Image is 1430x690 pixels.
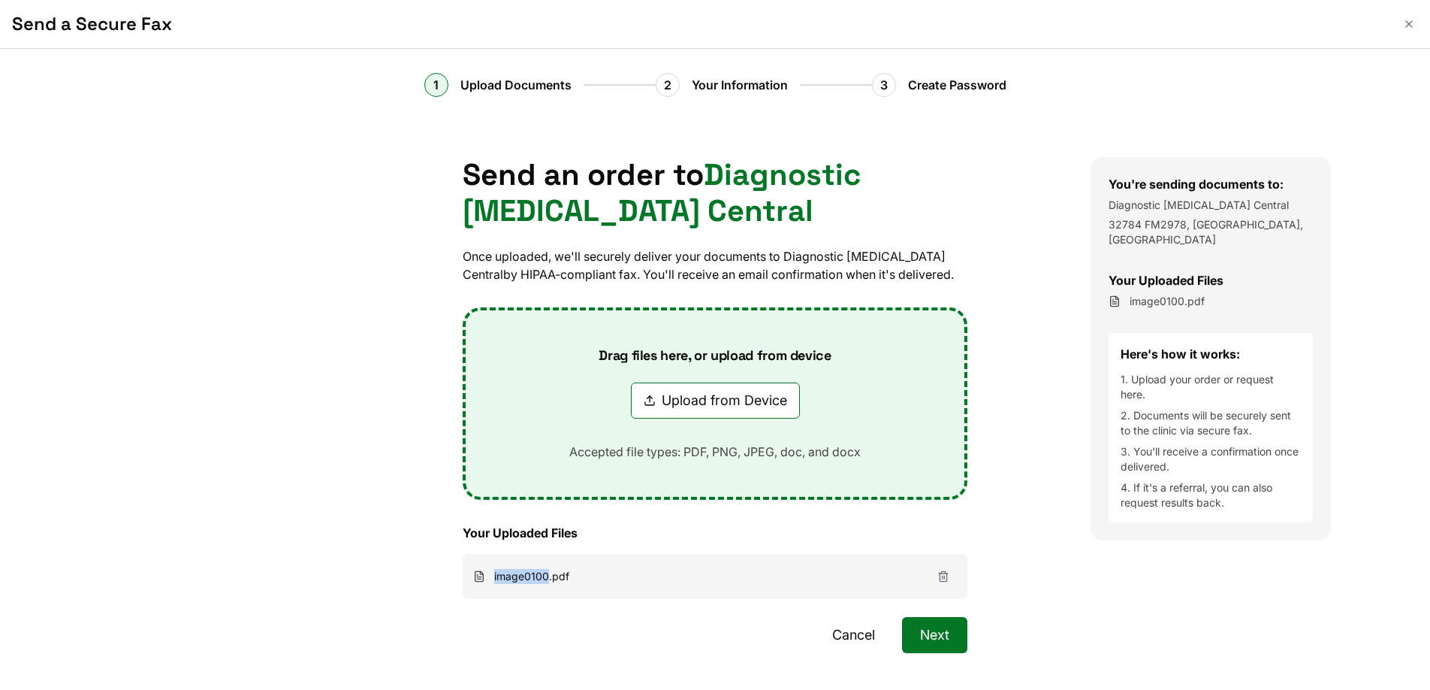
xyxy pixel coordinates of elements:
h1: Send a Secure Fax [12,12,1388,36]
p: Once uploaded, we'll securely deliver your documents to Diagnostic [MEDICAL_DATA] Central by HIPA... [463,247,967,283]
h3: Your Uploaded Files [463,524,967,542]
h3: Your Uploaded Files [1109,271,1313,289]
button: Upload from Device [631,383,800,419]
li: 1. Upload your order or request here. [1121,372,1301,402]
span: Upload Documents [460,76,572,94]
p: Accepted file types: PDF, PNG, JPEG, doc, and docx [545,443,885,461]
span: Create Password [908,76,1006,94]
h4: Here's how it works: [1121,345,1301,363]
li: 4. If it's a referral, you can also request results back. [1121,480,1301,510]
button: Cancel [814,617,893,653]
li: 2. Documents will be securely sent to the clinic via secure fax. [1121,408,1301,438]
div: 3 [872,73,896,97]
button: Next [902,617,967,653]
li: 3. You'll receive a confirmation once delivered. [1121,444,1301,474]
span: image0100.pdf [494,569,569,584]
button: Close [1400,15,1418,33]
span: Diagnostic [MEDICAL_DATA] Central [463,156,861,230]
p: 32784 FM2978, [GEOGRAPHIC_DATA], [GEOGRAPHIC_DATA] [1109,217,1313,247]
div: 2 [656,73,680,97]
h1: Send an order to [463,157,967,229]
div: 1 [424,73,448,97]
span: Your Information [692,76,788,94]
p: Drag files here, or upload from device [575,347,855,365]
p: Diagnostic [MEDICAL_DATA] Central [1109,198,1313,213]
h3: You're sending documents to: [1109,175,1313,193]
span: image0100.pdf [1130,294,1205,309]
